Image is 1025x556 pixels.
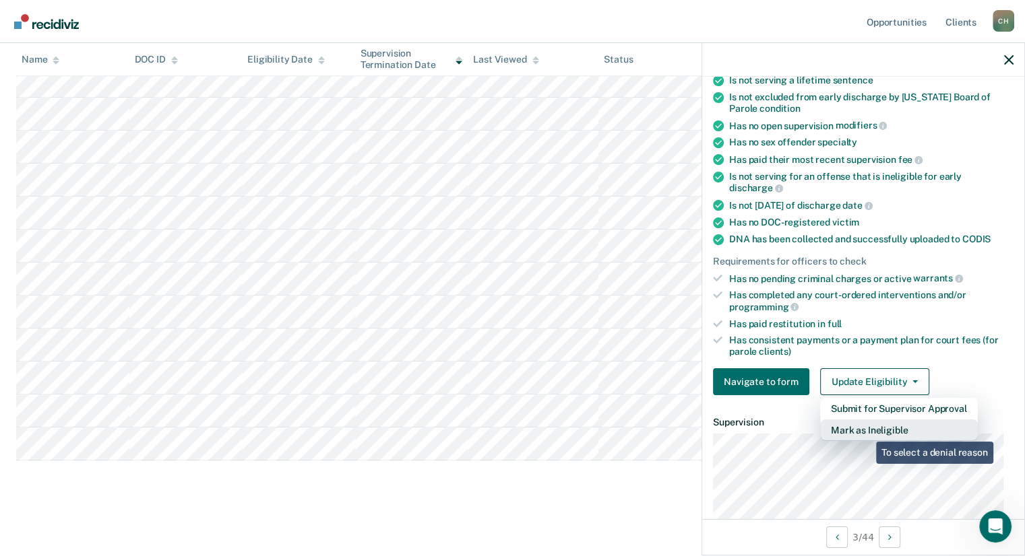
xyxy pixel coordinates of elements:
span: sentence [832,75,873,85]
button: Submit for Supervisor Approval [820,398,978,419]
span: modifiers [836,120,888,131]
button: Navigate to form [713,368,809,395]
img: Recidiviz [14,14,79,29]
div: C H [993,10,1014,32]
div: Requirements for officers to check [713,256,1014,267]
span: programming [729,302,799,312]
iframe: Intercom live chat [979,510,1012,543]
div: Is not excluded from early discharge by [US_STATE] Board of Parole [729,92,1014,114]
button: Profile dropdown button [993,10,1014,32]
div: DNA has been collected and successfully uploaded to [729,234,1014,245]
span: warrants [913,273,963,283]
span: clients) [759,346,791,357]
span: fee [898,154,923,165]
button: Previous Opportunity [826,526,848,548]
button: Mark as Ineligible [820,419,978,441]
div: Has consistent payments or a payment plan for court fees (for parole [729,335,1014,357]
div: Has completed any court-ordered interventions and/or [729,289,1014,312]
div: Status [604,54,633,65]
div: Has paid their most recent supervision [729,153,1014,166]
div: Is not serving for an offense that is ineligible for early [729,171,1014,194]
a: Navigate to form link [713,368,815,395]
span: full [828,318,842,329]
span: CODIS [962,234,991,244]
div: 3 / 44 [702,519,1024,555]
span: specialty [817,137,857,147]
div: Eligibility Date [247,54,325,65]
span: date [842,200,872,211]
div: Is not serving a lifetime [729,75,1014,86]
span: discharge [729,182,783,193]
div: Has no DOC-registered [729,217,1014,228]
div: Last Viewed [473,54,538,65]
div: Has paid restitution in [729,318,1014,330]
div: Is not [DATE] of discharge [729,199,1014,211]
div: Has no sex offender [729,137,1014,148]
div: Has no open supervision [729,120,1014,132]
span: condition [759,103,801,114]
span: victim [832,217,859,228]
dt: Supervision [713,417,1014,428]
div: DOC ID [135,54,178,65]
div: Supervision Termination Date [361,48,463,71]
button: Next Opportunity [879,526,900,548]
div: Name [22,54,59,65]
button: Update Eligibility [820,368,929,395]
div: Has no pending criminal charges or active [729,273,1014,285]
